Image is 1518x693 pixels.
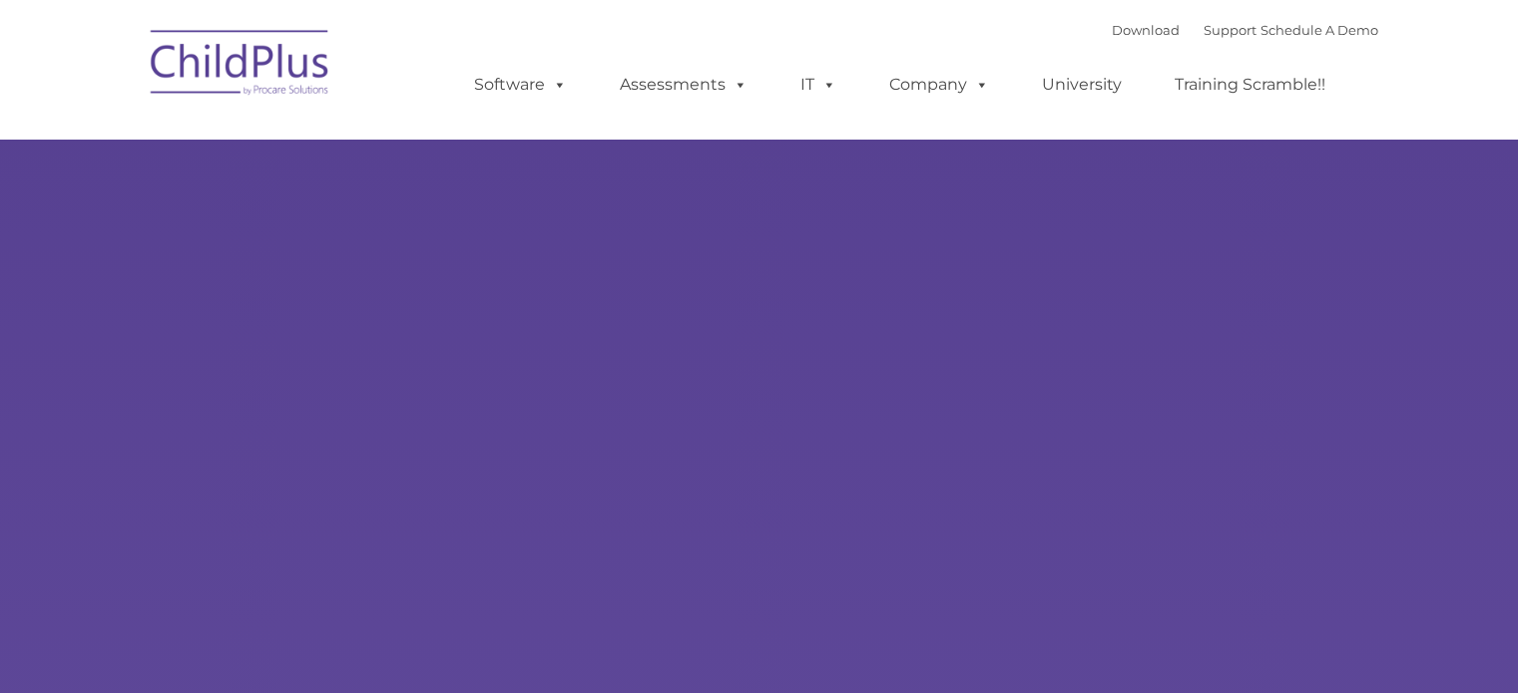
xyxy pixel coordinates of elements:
[1204,22,1257,38] a: Support
[1155,65,1345,105] a: Training Scramble!!
[869,65,1009,105] a: Company
[1112,22,1180,38] a: Download
[780,65,856,105] a: IT
[1112,22,1378,38] font: |
[1261,22,1378,38] a: Schedule A Demo
[141,16,340,116] img: ChildPlus by Procare Solutions
[1022,65,1142,105] a: University
[600,65,767,105] a: Assessments
[454,65,587,105] a: Software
